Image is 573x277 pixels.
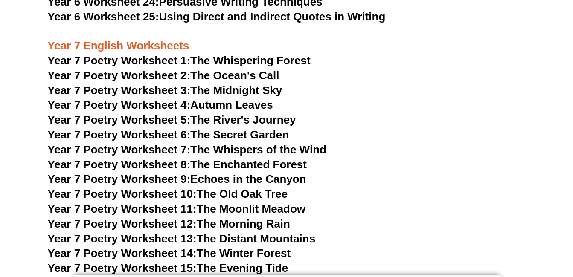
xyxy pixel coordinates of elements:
[48,84,191,97] span: Year 7 Poetry Worksheet 3:
[48,247,291,260] a: Year 7 Poetry Worksheet 14:The Winter Forest
[48,24,526,53] h3: Year 7 English Worksheets
[48,247,197,260] span: Year 7 Poetry Worksheet 14:
[48,217,290,230] a: Year 7 Poetry Worksheet 12:The Morning Rain
[48,54,191,67] span: Year 7 Poetry Worksheet 1:
[48,232,197,245] span: Year 7 Poetry Worksheet 13:
[48,84,282,97] a: Year 7 Poetry Worksheet 3:The Midnight Sky
[48,69,279,82] a: Year 7 Poetry Worksheet 2:The Ocean's Call
[48,113,191,126] span: Year 7 Poetry Worksheet 5:
[48,158,191,171] span: Year 7 Poetry Worksheet 8:
[48,202,306,215] a: Year 7 Poetry Worksheet 11:The Moonlit Meadow
[48,128,191,141] span: Year 7 Poetry Worksheet 6:
[48,98,273,111] a: Year 7 Poetry Worksheet 4:Autumn Leaves
[48,113,296,126] a: Year 7 Poetry Worksheet 5:The River's Journey
[48,173,191,185] span: Year 7 Poetry Worksheet 9:
[48,188,197,200] span: Year 7 Poetry Worksheet 10:
[48,173,306,185] a: Year 7 Poetry Worksheet 9:Echoes in the Canyon
[48,10,159,23] span: Year 6 Worksheet 25:
[48,262,288,274] a: Year 7 Poetry Worksheet 15:The Evening Tide
[48,69,191,82] span: Year 7 Poetry Worksheet 2:
[48,262,197,274] span: Year 7 Poetry Worksheet 15:
[48,202,197,215] span: Year 7 Poetry Worksheet 11:
[48,128,289,141] a: Year 7 Poetry Worksheet 6:The Secret Garden
[48,143,326,156] a: Year 7 Poetry Worksheet 7:The Whispers of the Wind
[48,98,191,111] span: Year 7 Poetry Worksheet 4:
[530,236,573,277] iframe: Chat Widget
[48,143,191,156] span: Year 7 Poetry Worksheet 7:
[48,217,197,230] span: Year 7 Poetry Worksheet 12:
[48,158,307,171] a: Year 7 Poetry Worksheet 8:The Enchanted Forest
[48,54,311,67] a: Year 7 Poetry Worksheet 1:The Whispering Forest
[48,10,386,23] a: Year 6 Worksheet 25:Using Direct and Indirect Quotes in Writing
[48,188,288,200] a: Year 7 Poetry Worksheet 10:The Old Oak Tree
[48,232,316,245] a: Year 7 Poetry Worksheet 13:The Distant Mountains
